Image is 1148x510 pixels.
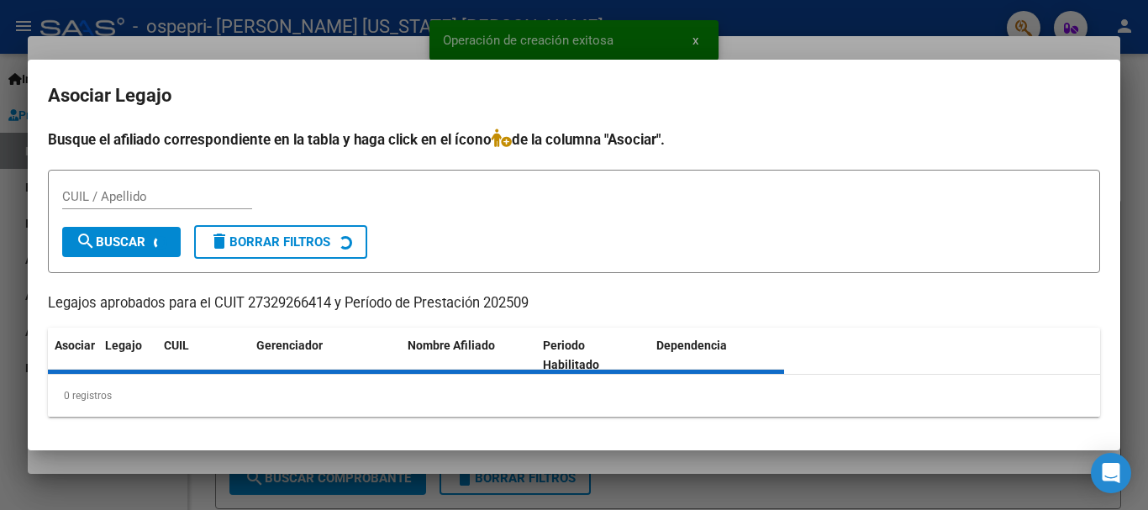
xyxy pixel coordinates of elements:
datatable-header-cell: CUIL [157,328,250,383]
datatable-header-cell: Gerenciador [250,328,401,383]
h4: Busque el afiliado correspondiente en la tabla y haga click en el ícono de la columna "Asociar". [48,129,1100,150]
button: Borrar Filtros [194,225,367,259]
button: Buscar [62,227,181,257]
datatable-header-cell: Periodo Habilitado [536,328,650,383]
span: Legajo [105,339,142,352]
span: Nombre Afiliado [408,339,495,352]
span: Borrar Filtros [209,234,330,250]
div: 0 registros [48,375,1100,417]
div: Open Intercom Messenger [1091,453,1131,493]
datatable-header-cell: Legajo [98,328,157,383]
span: Gerenciador [256,339,323,352]
span: Buscar [76,234,145,250]
p: Legajos aprobados para el CUIT 27329266414 y Período de Prestación 202509 [48,293,1100,314]
span: Periodo Habilitado [543,339,599,371]
datatable-header-cell: Dependencia [650,328,785,383]
mat-icon: search [76,231,96,251]
mat-icon: delete [209,231,229,251]
span: Asociar [55,339,95,352]
datatable-header-cell: Nombre Afiliado [401,328,536,383]
span: Dependencia [656,339,727,352]
datatable-header-cell: Asociar [48,328,98,383]
span: CUIL [164,339,189,352]
h2: Asociar Legajo [48,80,1100,112]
